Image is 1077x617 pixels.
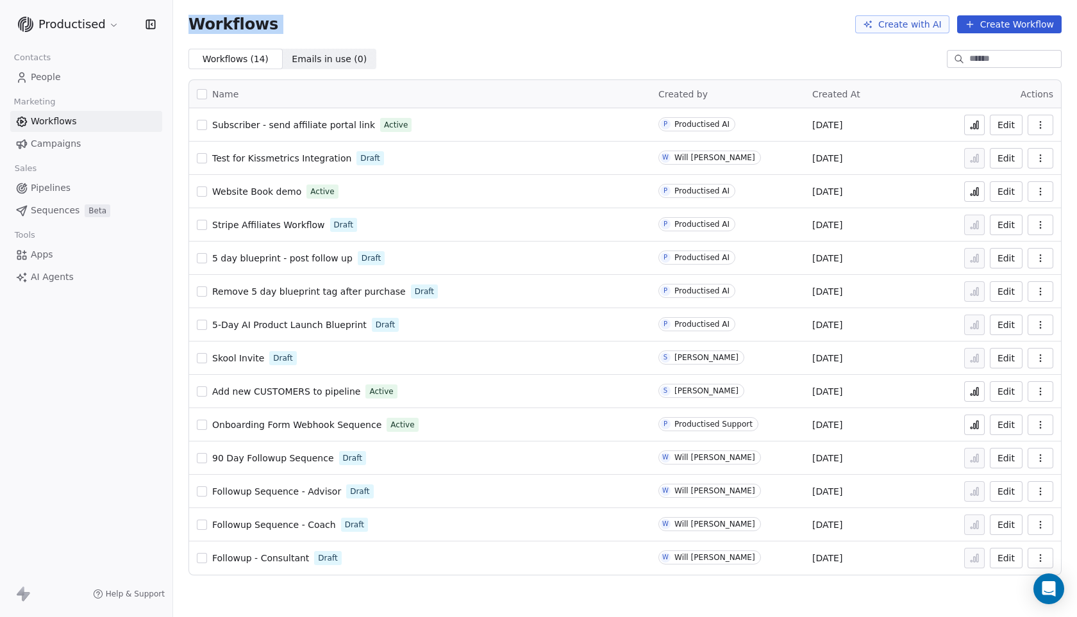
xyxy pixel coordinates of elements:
button: Edit [990,181,1023,202]
div: Will [PERSON_NAME] [674,486,755,495]
div: [PERSON_NAME] [674,353,739,362]
span: Active [310,186,334,197]
span: [DATE] [812,485,842,498]
button: Edit [990,248,1023,268]
span: Help & Support [106,589,165,599]
span: Onboarding Form Webhook Sequence [212,420,381,430]
div: Productised AI [674,320,730,329]
span: [DATE] [812,385,842,398]
span: Draft [350,486,369,497]
span: Marketing [8,92,61,111]
span: Contacts [8,48,56,67]
div: Open Intercom Messenger [1033,573,1064,604]
div: Will [PERSON_NAME] [674,520,755,529]
button: Edit [990,281,1023,302]
a: Remove 5 day blueprint tag after purchase [212,285,406,298]
span: Active [369,386,393,397]
img: Logo%20(1).svg [18,17,33,32]
span: Followup - Consultant [212,553,309,563]
a: Followup - Consultant [212,552,309,564]
span: Draft [334,219,353,231]
span: [DATE] [812,252,842,265]
a: People [10,67,162,88]
a: Pipelines [10,177,162,199]
div: Productised Support [674,420,753,429]
a: Campaigns [10,133,162,154]
span: Draft [360,152,380,164]
span: Workflows [31,115,77,128]
span: Followup Sequence - Coach [212,520,336,530]
span: AI Agents [31,270,74,284]
div: W [662,552,669,563]
span: Followup Sequence - Advisor [212,486,341,497]
button: Create with AI [855,15,949,33]
a: Workflows [10,111,162,132]
a: 5 day blueprint - post follow up [212,252,353,265]
button: Edit [990,115,1023,135]
span: Tools [9,226,40,245]
button: Create Workflow [957,15,1062,33]
span: 5 day blueprint - post follow up [212,253,353,263]
div: P [664,419,667,429]
div: S [664,386,667,396]
span: Sales [9,159,42,178]
span: [DATE] [812,119,842,131]
button: Edit [990,415,1023,435]
span: Productised [38,16,106,33]
a: Add new CUSTOMERS to pipeline [212,385,360,398]
button: Edit [990,481,1023,502]
div: P [664,119,667,129]
a: Edit [990,381,1023,402]
button: Edit [990,348,1023,368]
span: Active [384,119,408,131]
div: P [664,319,667,329]
button: Edit [990,315,1023,335]
span: [DATE] [812,318,842,331]
span: Skool Invite [212,353,264,363]
span: Draft [415,286,434,297]
a: 5-Day AI Product Launch Blueprint [212,318,367,331]
span: Website Book demo [212,186,301,197]
span: People [31,70,61,84]
div: Productised AI [674,120,730,129]
div: W [662,486,669,496]
a: Subscriber - send affiliate portal link [212,119,375,131]
a: SequencesBeta [10,200,162,221]
span: [DATE] [812,352,842,365]
span: [DATE] [812,185,842,198]
div: P [664,186,667,196]
button: Edit [990,448,1023,468]
span: Stripe Affiliates Workflow [212,220,325,230]
button: Edit [990,148,1023,169]
button: Edit [990,514,1023,535]
a: Edit [990,548,1023,568]
span: [DATE] [812,418,842,431]
a: 90 Day Followup Sequence [212,452,334,465]
span: Actions [1021,89,1053,99]
span: Created by [658,89,708,99]
span: Draft [362,252,381,264]
span: Pipelines [31,181,71,195]
div: W [662,519,669,529]
div: S [664,352,667,363]
div: Productised AI [674,253,730,262]
span: Campaigns [31,137,81,151]
a: Followup Sequence - Advisor [212,485,341,498]
a: Help & Support [93,589,165,599]
div: W [662,152,669,163]
div: Productised AI [674,220,730,229]
span: Draft [273,352,292,364]
a: Onboarding Form Webhook Sequence [212,418,381,431]
a: Stripe Affiliates Workflow [212,218,325,231]
span: Add new CUSTOMERS to pipeline [212,386,360,397]
div: P [664,252,667,263]
span: [DATE] [812,152,842,165]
